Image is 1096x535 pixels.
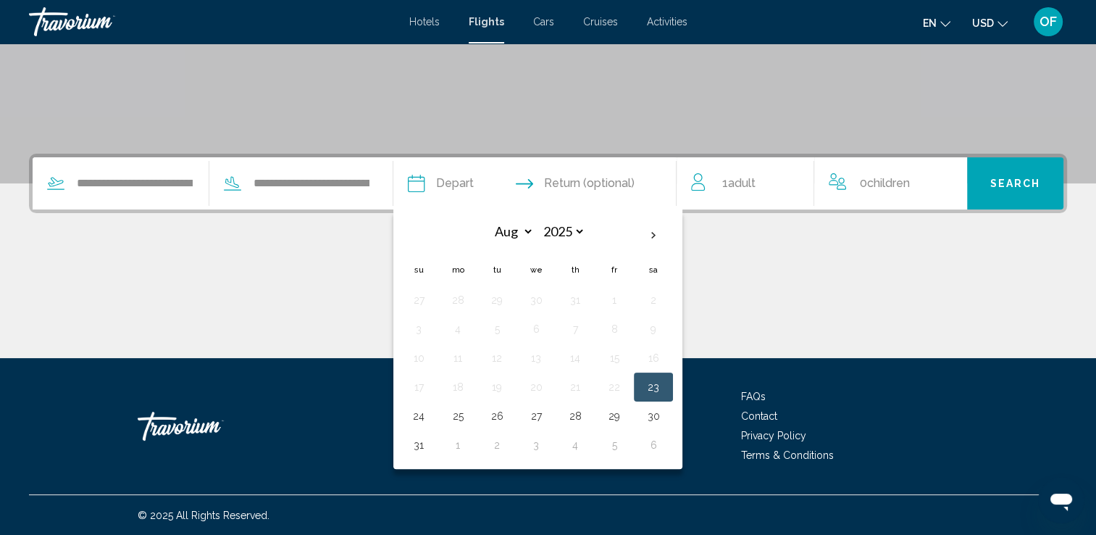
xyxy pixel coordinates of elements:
[642,348,665,368] button: Day 16
[446,290,469,310] button: Day 28
[741,430,806,441] a: Privacy Policy
[564,319,587,339] button: Day 7
[33,157,1063,210] div: Search widget
[972,17,994,29] span: USD
[446,377,469,397] button: Day 18
[1039,14,1057,29] span: OF
[603,348,626,368] button: Day 15
[647,16,687,28] a: Activities
[485,435,509,455] button: Day 2
[967,157,1063,210] button: Search
[485,319,509,339] button: Day 5
[603,406,626,426] button: Day 29
[138,510,269,521] span: © 2025 All Rights Reserved.
[564,435,587,455] button: Day 4
[642,377,665,397] button: Day 23
[524,290,548,310] button: Day 30
[972,12,1008,33] button: Change currency
[741,410,777,422] a: Contact
[564,290,587,310] button: Day 31
[1038,477,1084,523] iframe: Button to launch messaging window
[538,219,585,244] select: Select year
[923,17,937,29] span: en
[741,391,766,402] a: FAQs
[866,176,909,190] span: Children
[524,348,548,368] button: Day 13
[677,157,966,210] button: Travelers: 1 adult, 0 children
[524,319,548,339] button: Day 6
[446,319,469,339] button: Day 4
[859,173,909,194] span: 0
[603,377,626,397] button: Day 22
[407,319,430,339] button: Day 3
[469,16,504,28] a: Flights
[564,406,587,426] button: Day 28
[407,348,430,368] button: Day 10
[564,377,587,397] button: Day 21
[721,173,755,194] span: 1
[487,219,534,244] select: Select month
[990,178,1040,190] span: Search
[485,348,509,368] button: Day 12
[923,12,950,33] button: Change language
[516,157,635,210] button: Return date
[583,16,618,28] a: Cruises
[642,290,665,310] button: Day 2
[524,377,548,397] button: Day 20
[446,348,469,368] button: Day 11
[407,377,430,397] button: Day 17
[642,319,665,339] button: Day 9
[603,435,626,455] button: Day 5
[485,290,509,310] button: Day 29
[407,290,430,310] button: Day 27
[524,406,548,426] button: Day 27
[138,405,283,448] a: Travorium
[741,449,834,461] a: Terms & Conditions
[409,16,440,28] a: Hotels
[408,157,474,210] button: Depart date
[524,435,548,455] button: Day 3
[446,406,469,426] button: Day 25
[29,7,395,36] a: Travorium
[603,290,626,310] button: Day 1
[642,406,665,426] button: Day 30
[603,319,626,339] button: Day 8
[1029,7,1067,37] button: User Menu
[533,16,554,28] a: Cars
[634,219,673,252] button: Next month
[407,406,430,426] button: Day 24
[642,435,665,455] button: Day 6
[727,176,755,190] span: Adult
[407,435,430,455] button: Day 31
[544,173,635,194] span: Return (optional)
[564,348,587,368] button: Day 14
[485,377,509,397] button: Day 19
[446,435,469,455] button: Day 1
[485,406,509,426] button: Day 26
